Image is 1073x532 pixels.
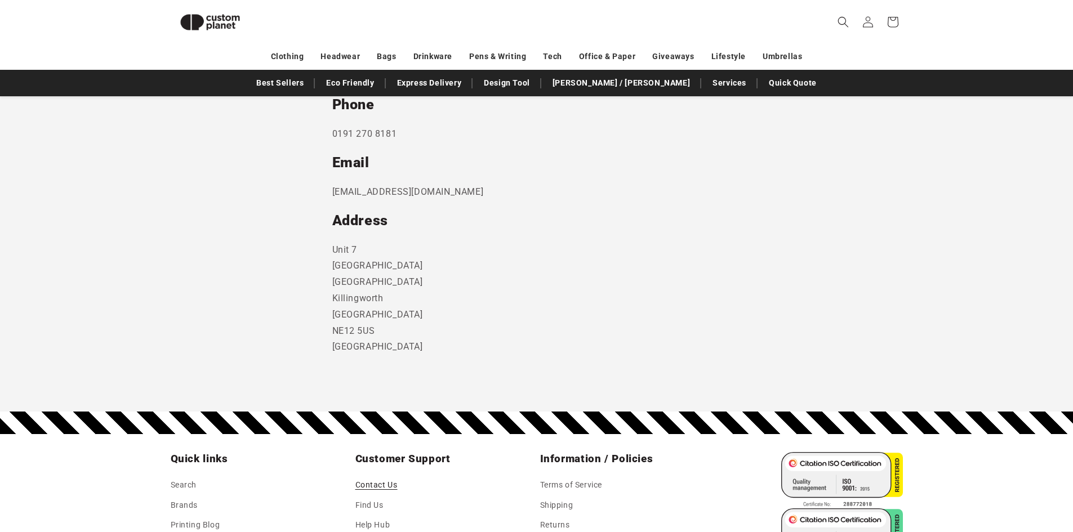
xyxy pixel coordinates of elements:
[885,410,1073,532] iframe: Chat Widget
[332,96,741,114] h2: Phone
[332,184,741,200] p: [EMAIL_ADDRESS][DOMAIN_NAME]
[355,478,398,495] a: Contact Us
[540,452,718,466] h2: Information / Policies
[707,73,752,93] a: Services
[271,47,304,66] a: Clothing
[413,47,452,66] a: Drinkware
[579,47,635,66] a: Office & Paper
[478,73,536,93] a: Design Tool
[320,73,380,93] a: Eco Friendly
[171,452,349,466] h2: Quick links
[781,452,903,508] img: ISO 9001 Certified
[171,478,197,495] a: Search
[171,5,250,40] img: Custom Planet
[547,73,696,93] a: [PERSON_NAME] / [PERSON_NAME]
[763,47,802,66] a: Umbrellas
[171,495,198,515] a: Brands
[711,47,746,66] a: Lifestyle
[377,47,396,66] a: Bags
[332,242,741,356] p: Unit 7 [GEOGRAPHIC_DATA] [GEOGRAPHIC_DATA] Killingworth [GEOGRAPHIC_DATA] NE12 5US [GEOGRAPHIC_DATA]
[540,495,573,515] a: Shipping
[763,73,822,93] a: Quick Quote
[332,154,741,172] h2: Email
[543,47,562,66] a: Tech
[332,212,741,230] h2: Address
[831,10,856,34] summary: Search
[540,478,603,495] a: Terms of Service
[469,47,526,66] a: Pens & Writing
[355,452,533,466] h2: Customer Support
[391,73,468,93] a: Express Delivery
[355,495,384,515] a: Find Us
[652,47,694,66] a: Giveaways
[332,126,741,142] p: 0191 270 8181
[251,73,309,93] a: Best Sellers
[320,47,360,66] a: Headwear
